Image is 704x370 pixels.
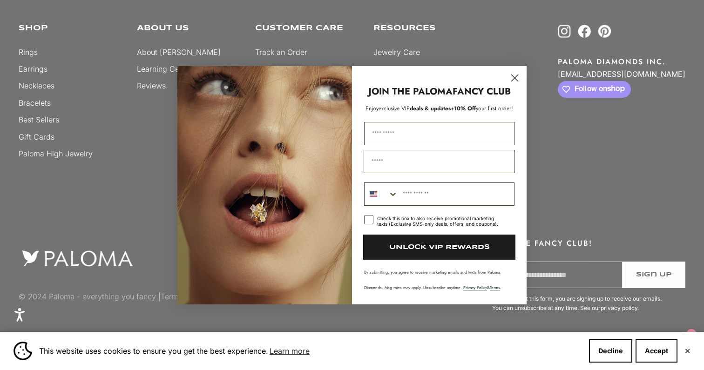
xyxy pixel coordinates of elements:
[453,85,511,98] strong: FANCY CLUB
[370,190,377,198] img: United States
[507,70,523,86] button: Close dialog
[398,183,514,205] input: Phone Number
[364,122,514,145] input: First Name
[379,104,410,113] span: exclusive VIP
[377,215,503,227] div: Check this box to also receive promotional marketing texts (Exclusive SMS-only deals, offers, and...
[451,104,513,113] span: + your first order!
[463,284,487,290] a: Privacy Policy
[636,339,677,363] button: Accept
[365,183,398,205] button: Search Countries
[589,339,632,363] button: Decline
[490,284,500,290] a: Terms
[268,344,311,358] a: Learn more
[684,348,690,354] button: Close
[364,269,514,290] p: By submitting, you agree to receive marketing emails and texts from Paloma Diamonds. Msg rates ma...
[39,344,582,358] span: This website uses cookies to ensure you get the best experience.
[366,104,379,113] span: Enjoy
[463,284,501,290] span: & .
[368,85,453,98] strong: JOIN THE PALOMA
[454,104,476,113] span: 10% Off
[14,342,32,360] img: Cookie banner
[363,235,515,260] button: UNLOCK VIP REWARDS
[177,66,352,304] img: Loading...
[364,150,515,173] input: Email
[379,104,451,113] span: deals & updates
